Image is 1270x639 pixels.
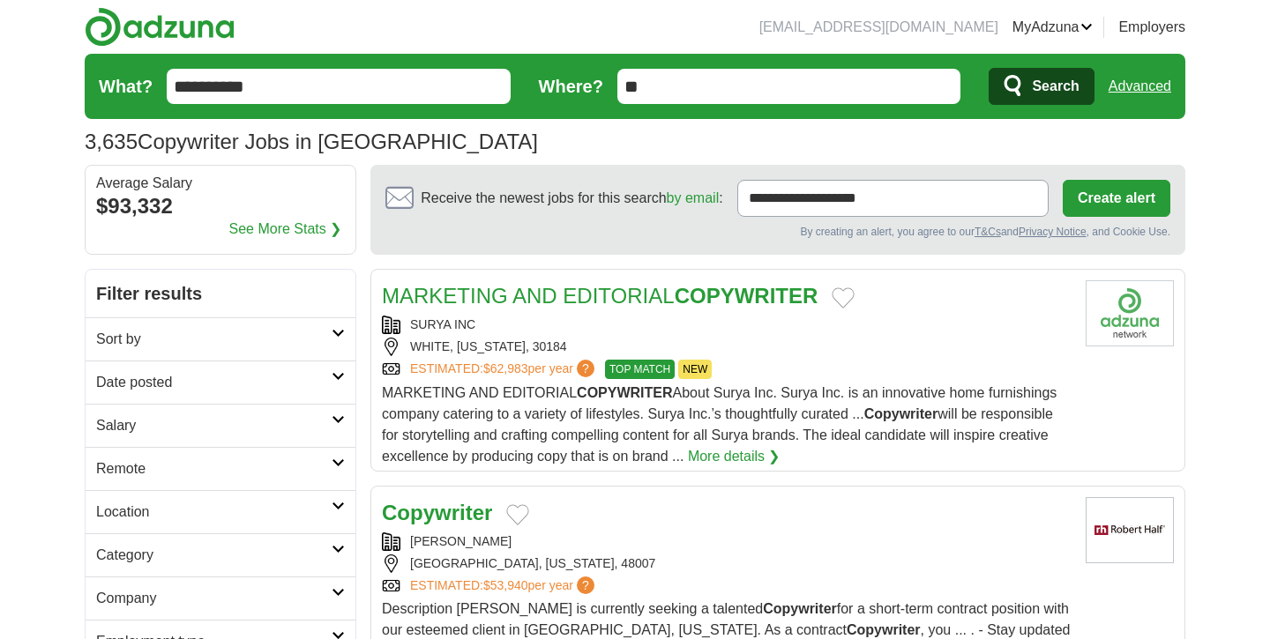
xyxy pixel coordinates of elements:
[85,130,538,153] h1: Copywriter Jobs in [GEOGRAPHIC_DATA]
[1086,497,1174,563] img: Robert Half logo
[539,73,603,100] label: Where?
[86,317,355,360] a: Sort by
[688,446,781,467] a: More details ❯
[506,504,529,525] button: Add to favorite jobs
[85,126,138,158] span: 3,635
[382,338,1072,356] div: WHITE, [US_STATE], 30184
[96,372,332,393] h2: Date posted
[675,284,818,308] strong: COPYWRITER
[96,588,332,609] h2: Company
[759,17,998,38] li: [EMAIL_ADDRESS][DOMAIN_NAME]
[483,578,528,592] span: $53,940
[382,284,818,308] a: MARKETING AND EDITORIALCOPYWRITER
[96,502,332,523] h2: Location
[1063,180,1170,217] button: Create alert
[605,360,675,379] span: TOP MATCH
[96,176,345,190] div: Average Salary
[864,406,938,421] strong: Copywriter
[577,385,672,400] strong: COPYWRITER
[577,360,594,377] span: ?
[96,458,332,479] h2: Remote
[86,270,355,317] h2: Filter results
[1032,69,1079,104] span: Search
[382,385,1057,464] span: MARKETING AND EDITORIAL About Surya Inc. Surya Inc. is an innovative home furnishings company cat...
[410,576,598,595] a: ESTIMATED:$53,940per year?
[577,576,594,594] span: ?
[989,68,1094,105] button: Search
[96,190,345,222] div: $93,332
[667,190,720,205] a: by email
[1086,280,1174,346] img: Company logo
[86,447,355,490] a: Remote
[86,576,355,620] a: Company
[382,554,1072,573] div: [GEOGRAPHIC_DATA], [US_STATE], 48007
[1109,69,1171,104] a: Advanced
[86,490,355,533] a: Location
[975,226,1001,238] a: T&Cs
[96,415,332,436] h2: Salary
[421,188,722,209] span: Receive the newest jobs for this search :
[99,73,153,100] label: What?
[229,219,342,240] a: See More Stats ❯
[1019,226,1087,238] a: Privacy Notice
[96,545,332,566] h2: Category
[86,404,355,447] a: Salary
[1118,17,1185,38] a: Employers
[678,360,712,379] span: NEW
[85,7,235,47] img: Adzuna logo
[385,224,1170,240] div: By creating an alert, you agree to our and , and Cookie Use.
[410,360,598,379] a: ESTIMATED:$62,983per year?
[847,622,921,637] strong: Copywriter
[763,601,837,616] strong: Copywriter
[86,360,355,404] a: Date posted
[410,534,512,548] a: [PERSON_NAME]
[382,501,492,524] a: Copywriter
[832,287,855,308] button: Add to favorite jobs
[1012,17,1094,38] a: MyAdzuna
[483,361,528,375] span: $62,983
[86,533,355,576] a: Category
[382,316,1072,334] div: SURYA INC
[96,329,332,350] h2: Sort by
